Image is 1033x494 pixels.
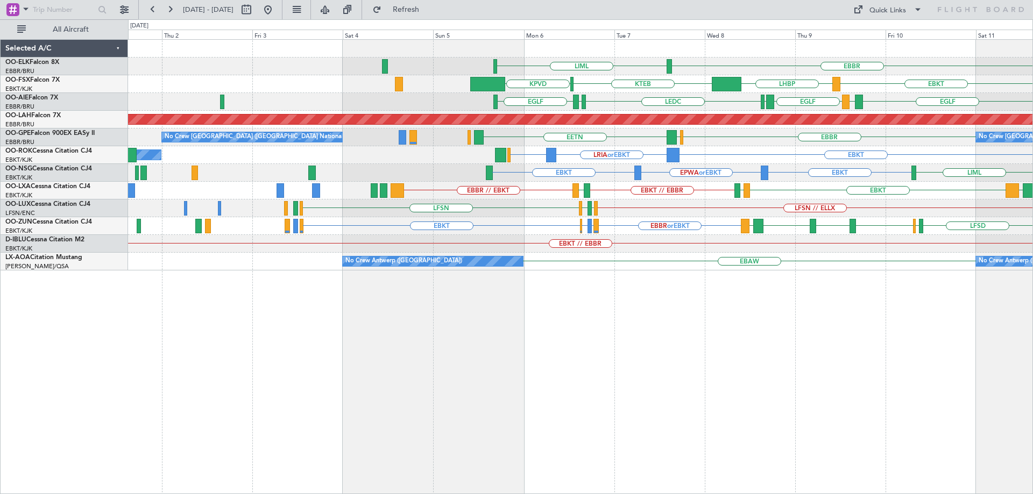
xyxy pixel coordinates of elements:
span: OO-ZUN [5,219,32,225]
div: No Crew Antwerp ([GEOGRAPHIC_DATA]) [345,253,462,269]
a: OO-ELKFalcon 8X [5,59,59,66]
a: D-IBLUCessna Citation M2 [5,237,84,243]
a: EBBR/BRU [5,120,34,128]
a: LX-AOACitation Mustang [5,254,82,261]
a: OO-FSXFalcon 7X [5,77,60,83]
div: Mon 6 [524,30,614,39]
span: OO-AIE [5,95,29,101]
a: EBKT/KJK [5,174,32,182]
div: Sun 5 [433,30,523,39]
span: Refresh [384,6,429,13]
a: [PERSON_NAME]/QSA [5,262,69,270]
div: [DATE] [130,22,148,31]
input: Trip Number [33,2,95,18]
a: LFSN/ENC [5,209,35,217]
span: OO-FSX [5,77,30,83]
a: OO-AIEFalcon 7X [5,95,58,101]
span: D-IBLU [5,237,26,243]
span: OO-LUX [5,201,31,207]
span: OO-LAH [5,112,31,119]
a: EBBR/BRU [5,138,34,146]
span: OO-NSG [5,166,32,172]
button: All Aircraft [12,21,117,38]
span: OO-ROK [5,148,32,154]
a: OO-ROKCessna Citation CJ4 [5,148,92,154]
a: EBBR/BRU [5,67,34,75]
span: OO-ELK [5,59,30,66]
div: Fri 3 [252,30,343,39]
a: OO-GPEFalcon 900EX EASy II [5,130,95,137]
a: OO-LAHFalcon 7X [5,112,61,119]
div: Tue 7 [614,30,705,39]
a: EBKT/KJK [5,191,32,199]
button: Quick Links [848,1,928,18]
a: EBKT/KJK [5,245,32,253]
div: Wed 8 [705,30,795,39]
span: [DATE] - [DATE] [183,5,234,15]
a: OO-LXACessna Citation CJ4 [5,183,90,190]
span: LX-AOA [5,254,30,261]
a: EBBR/BRU [5,103,34,111]
div: Thu 2 [162,30,252,39]
a: OO-ZUNCessna Citation CJ4 [5,219,92,225]
a: EBKT/KJK [5,156,32,164]
span: OO-LXA [5,183,31,190]
a: OO-LUXCessna Citation CJ4 [5,201,90,207]
div: Quick Links [869,5,906,16]
button: Refresh [367,1,432,18]
div: No Crew [GEOGRAPHIC_DATA] ([GEOGRAPHIC_DATA] National) [165,129,345,145]
span: OO-GPE [5,130,31,137]
div: Thu 9 [795,30,886,39]
div: Fri 10 [886,30,976,39]
a: EBKT/KJK [5,85,32,93]
span: All Aircraft [28,26,114,33]
a: EBKT/KJK [5,227,32,235]
a: OO-NSGCessna Citation CJ4 [5,166,92,172]
div: Sat 4 [343,30,433,39]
